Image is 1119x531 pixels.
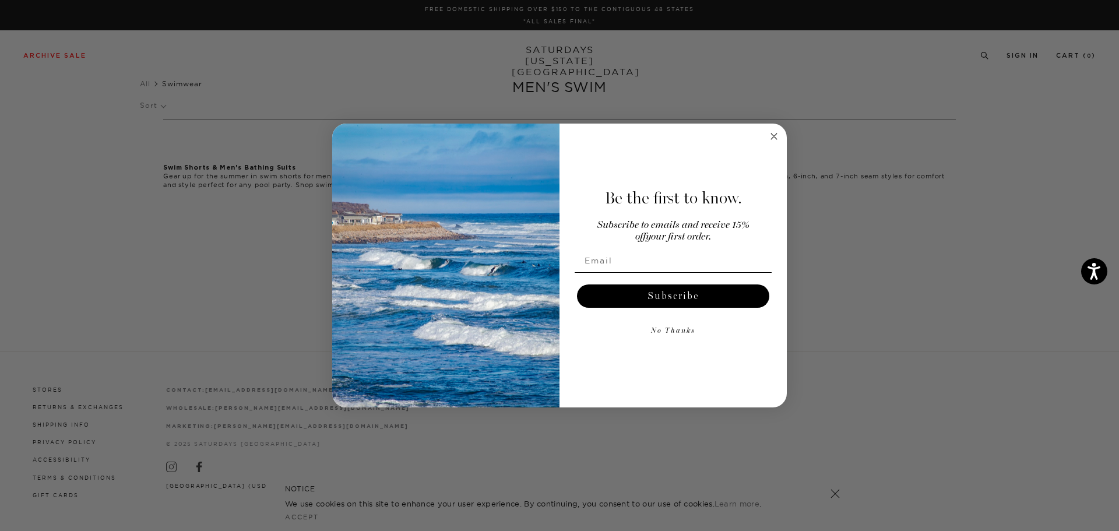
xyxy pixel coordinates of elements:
button: Subscribe [577,284,769,308]
span: Be the first to know. [605,188,742,208]
img: 125c788d-000d-4f3e-b05a-1b92b2a23ec9.jpeg [332,124,559,408]
img: underline [575,272,772,273]
span: Subscribe to emails and receive 15% [597,220,749,230]
button: No Thanks [575,319,772,343]
span: off [635,232,646,242]
span: your first order. [646,232,711,242]
input: Email [575,249,772,272]
button: Close dialog [767,129,781,143]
